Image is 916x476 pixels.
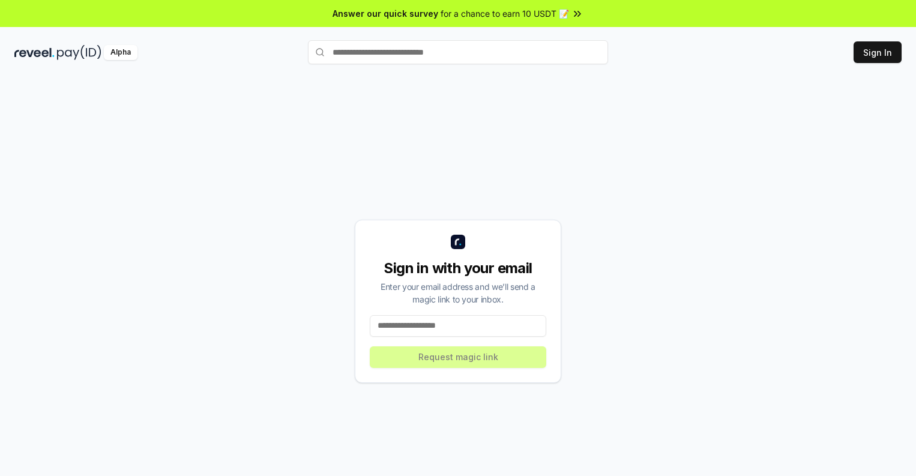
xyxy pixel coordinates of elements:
[854,41,902,63] button: Sign In
[104,45,137,60] div: Alpha
[57,45,101,60] img: pay_id
[14,45,55,60] img: reveel_dark
[370,259,546,278] div: Sign in with your email
[370,280,546,306] div: Enter your email address and we’ll send a magic link to your inbox.
[333,7,438,20] span: Answer our quick survey
[441,7,569,20] span: for a chance to earn 10 USDT 📝
[451,235,465,249] img: logo_small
